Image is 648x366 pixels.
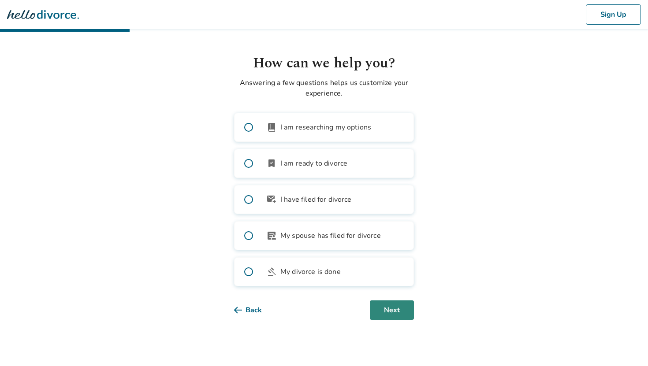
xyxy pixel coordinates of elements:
span: outgoing_mail [266,194,277,205]
h1: How can we help you? [234,53,414,74]
iframe: Chat Widget [604,324,648,366]
span: My spouse has filed for divorce [280,230,381,241]
span: gavel [266,266,277,277]
button: Next [370,300,414,320]
p: Answering a few questions helps us customize your experience. [234,78,414,99]
span: book_2 [266,122,277,133]
span: article_person [266,230,277,241]
span: I am researching my options [280,122,371,133]
span: I have filed for divorce [280,194,352,205]
span: bookmark_check [266,158,277,169]
span: I am ready to divorce [280,158,347,169]
span: My divorce is done [280,266,341,277]
button: Sign Up [586,4,641,25]
button: Back [234,300,276,320]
